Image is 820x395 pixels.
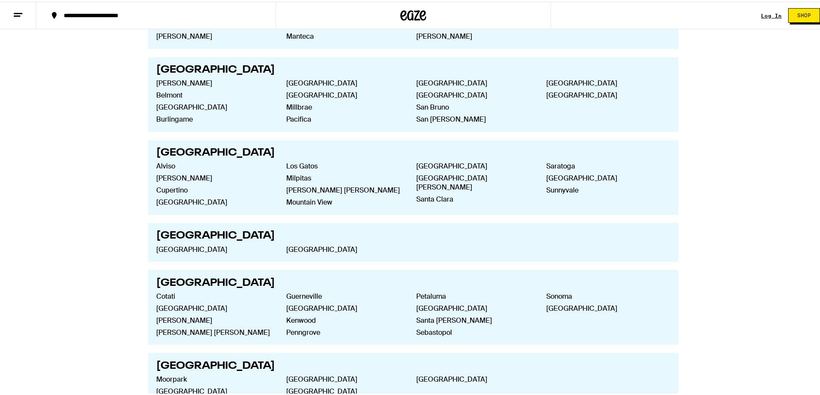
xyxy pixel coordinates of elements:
[546,77,662,86] a: [GEOGRAPHIC_DATA]
[156,290,272,299] a: Cotati
[416,160,532,169] a: [GEOGRAPHIC_DATA]
[156,385,272,394] a: [GEOGRAPHIC_DATA]
[286,326,402,335] a: Penngrove
[546,160,662,169] a: Saratoga
[416,193,532,202] a: Santa Clara
[546,302,662,311] a: [GEOGRAPHIC_DATA]
[286,160,402,169] a: Los Gatos
[286,30,402,39] a: Manteca
[416,113,532,122] a: San [PERSON_NAME]
[286,101,402,110] a: Millbrae
[546,89,662,98] a: [GEOGRAPHIC_DATA]
[156,359,671,370] h2: [GEOGRAPHIC_DATA]
[156,184,272,193] a: Cupertino
[156,160,272,169] a: Alviso
[416,30,532,39] a: [PERSON_NAME]
[416,101,532,110] a: San Bruno
[156,113,272,122] a: Burlingame
[286,243,402,252] a: [GEOGRAPHIC_DATA]
[788,6,820,21] button: Shop
[156,172,272,181] a: [PERSON_NAME]
[156,302,272,311] a: [GEOGRAPHIC_DATA]
[286,385,402,394] a: [GEOGRAPHIC_DATA]
[546,184,662,193] a: Sunnyvale
[416,290,532,299] a: Petaluma
[286,290,402,299] a: Guerneville
[156,326,272,335] a: [PERSON_NAME] [PERSON_NAME]
[416,89,532,98] a: [GEOGRAPHIC_DATA]
[156,243,272,252] a: [GEOGRAPHIC_DATA]
[156,196,272,205] a: [GEOGRAPHIC_DATA]
[416,77,532,86] a: [GEOGRAPHIC_DATA]
[546,172,662,181] a: [GEOGRAPHIC_DATA]
[416,302,532,311] a: [GEOGRAPHIC_DATA]
[286,314,402,323] a: Kenwood
[416,326,532,335] a: Sebastopol
[286,89,402,98] a: [GEOGRAPHIC_DATA]
[286,172,402,181] a: Milpitas
[546,290,662,299] a: Sonoma
[286,184,402,193] a: [PERSON_NAME] [PERSON_NAME]
[156,314,272,323] a: [PERSON_NAME]
[797,11,811,16] span: Shop
[156,89,272,98] a: Belmont
[156,146,671,156] h2: [GEOGRAPHIC_DATA]
[156,101,272,110] a: [GEOGRAPHIC_DATA]
[156,229,671,239] h2: [GEOGRAPHIC_DATA]
[416,373,532,382] a: [GEOGRAPHIC_DATA]
[156,30,272,39] a: [PERSON_NAME]
[761,11,782,17] div: Log In
[156,63,671,73] h2: [GEOGRAPHIC_DATA]
[286,113,402,122] a: Pacifica
[286,373,402,382] a: [GEOGRAPHIC_DATA]
[156,77,272,86] a: [PERSON_NAME]
[416,314,532,323] a: Santa [PERSON_NAME]
[156,276,671,287] h2: [GEOGRAPHIC_DATA]
[416,172,532,190] a: [GEOGRAPHIC_DATA][PERSON_NAME]
[286,196,402,205] a: Mountain View
[156,373,272,382] a: Moorpark
[286,77,402,86] a: [GEOGRAPHIC_DATA]
[286,302,402,311] a: [GEOGRAPHIC_DATA]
